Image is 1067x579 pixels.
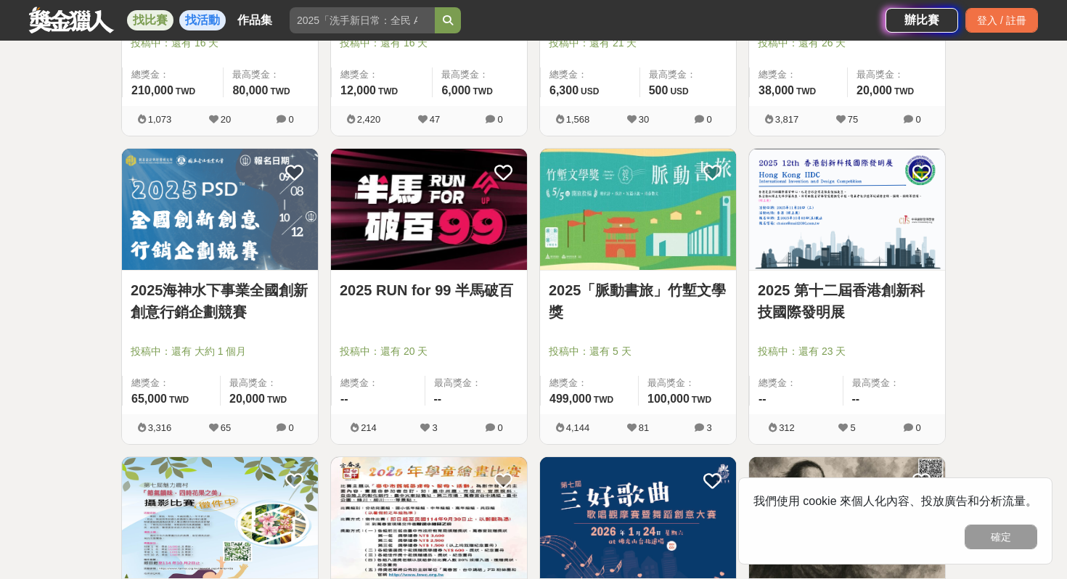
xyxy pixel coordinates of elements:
span: 499,000 [549,393,592,405]
a: Cover Image [749,149,945,271]
span: 最高獎金： [441,67,518,82]
span: 12,000 [340,84,376,96]
img: Cover Image [749,149,945,270]
span: TWD [169,395,189,405]
span: TWD [270,86,290,96]
a: 2025海神水下事業全國創新創意行銷企劃競賽 [131,279,309,323]
a: 找活動 [179,10,226,30]
span: 80,000 [232,84,268,96]
a: Cover Image [331,457,527,579]
span: -- [852,393,860,405]
span: 0 [288,422,293,433]
a: Cover Image [122,149,318,271]
span: 6,300 [549,84,579,96]
span: TWD [594,395,613,405]
span: TWD [692,395,711,405]
span: 3 [706,422,711,433]
span: 0 [915,114,920,125]
a: 2025 第十二屆香港創新科技國際發明展 [758,279,936,323]
span: 投稿中：還有 5 天 [549,344,727,359]
span: TWD [267,395,287,405]
img: Cover Image [331,457,527,578]
span: 20,000 [229,393,265,405]
span: 3,316 [148,422,172,433]
img: Cover Image [540,457,736,578]
span: 總獎金： [759,67,838,82]
span: TWD [473,86,493,96]
span: 30 [639,114,649,125]
span: 總獎金： [131,376,211,390]
span: 20,000 [857,84,892,96]
span: 0 [915,422,920,433]
span: 投稿中：還有 23 天 [758,344,936,359]
span: 1,568 [566,114,590,125]
input: 2025「洗手新日常：全民 ALL IN」洗手歌全台徵選 [290,7,435,33]
span: 500 [649,84,669,96]
span: 最高獎金： [434,376,519,390]
img: Cover Image [749,457,945,578]
span: 投稿中：還有 大約 1 個月 [131,344,309,359]
span: 2,420 [357,114,381,125]
a: Cover Image [749,457,945,579]
a: Cover Image [540,149,736,271]
span: 總獎金： [340,376,416,390]
span: USD [670,86,688,96]
span: 38,000 [759,84,794,96]
span: 1,073 [148,114,172,125]
span: 投稿中：還有 16 天 [131,36,309,51]
span: 最高獎金： [229,376,309,390]
a: 找比賽 [127,10,173,30]
span: TWD [796,86,816,96]
span: 總獎金： [549,376,629,390]
span: 最高獎金： [857,67,936,82]
span: 最高獎金： [647,376,727,390]
span: 0 [288,114,293,125]
img: Cover Image [122,457,318,578]
span: 總獎金： [340,67,423,82]
span: 0 [497,422,502,433]
span: 投稿中：還有 21 天 [549,36,727,51]
button: 確定 [965,525,1037,549]
span: 65 [221,422,231,433]
span: TWD [378,86,398,96]
div: 登入 / 註冊 [965,8,1038,33]
span: 0 [706,114,711,125]
span: 6,000 [441,84,470,96]
span: -- [434,393,442,405]
a: Cover Image [122,457,318,579]
a: 辦比賽 [886,8,958,33]
span: 100,000 [647,393,690,405]
span: 投稿中：還有 26 天 [758,36,936,51]
span: 75 [848,114,858,125]
span: 4,144 [566,422,590,433]
span: 投稿中：還有 16 天 [340,36,518,51]
span: TWD [176,86,195,96]
a: Cover Image [331,149,527,271]
span: 3 [432,422,437,433]
a: Cover Image [540,457,736,579]
span: -- [759,393,766,405]
span: 214 [361,422,377,433]
span: 最高獎金： [852,376,937,390]
span: 47 [430,114,440,125]
span: 總獎金： [131,67,214,82]
span: TWD [894,86,914,96]
span: 總獎金： [549,67,631,82]
span: 最高獎金： [649,67,727,82]
a: 2025 RUN for 99 半馬破百 [340,279,518,301]
img: Cover Image [122,149,318,270]
span: 81 [639,422,649,433]
span: -- [340,393,348,405]
span: 0 [497,114,502,125]
span: 210,000 [131,84,173,96]
img: Cover Image [540,149,736,270]
span: 總獎金： [759,376,834,390]
span: USD [581,86,599,96]
span: 我們使用 cookie 來個人化內容、投放廣告和分析流量。 [753,495,1037,507]
span: 3,817 [775,114,799,125]
span: 投稿中：還有 20 天 [340,344,518,359]
a: 2025「脈動書旅」竹塹文學獎 [549,279,727,323]
span: 5 [850,422,855,433]
a: 作品集 [232,10,278,30]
